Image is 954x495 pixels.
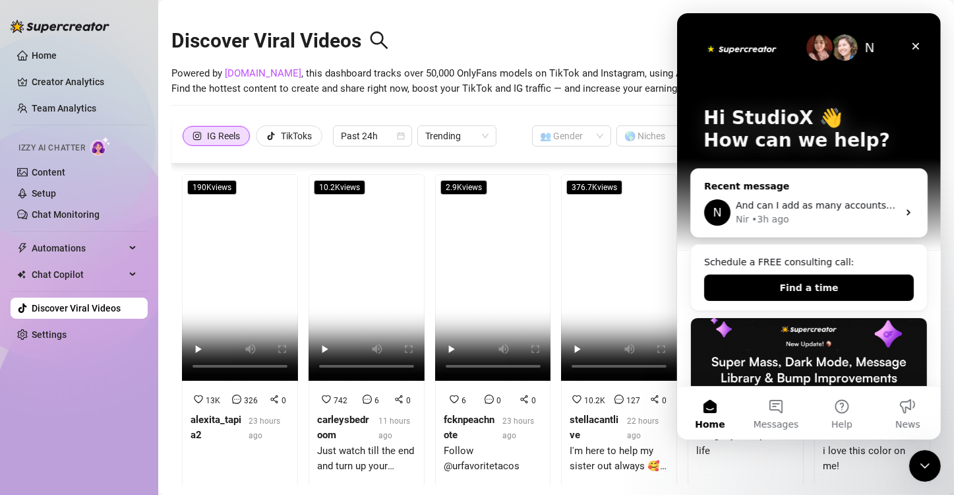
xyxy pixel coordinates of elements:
span: Trending [425,126,489,146]
span: calendar [397,132,405,140]
span: 0 [496,396,501,405]
div: Follow @urfavoritetacos [444,444,543,475]
span: heart [450,395,459,404]
iframe: Intercom live chat [677,13,941,440]
a: Chat Monitoring [32,209,100,220]
span: News [218,407,243,416]
span: thunderbolt [17,243,28,253]
span: 23 hours ago [249,416,280,440]
img: Chat Copilot [17,270,26,279]
button: News [198,374,264,426]
span: Help [154,407,175,416]
div: TikToks [281,126,312,146]
a: 190Kviews13K3260alexita_tapia223 hours ago [182,174,298,493]
span: instagram [193,131,202,141]
span: 22 hours ago [627,416,659,440]
span: Izzy AI Chatter [18,142,85,154]
button: Messages [66,374,132,426]
strong: stellacantlive [570,414,618,442]
a: 2.9Kviews600fcknpeachnote23 hours agoFollow @urfavoritetacos [435,174,551,493]
h2: Discover Viral Videos [171,28,389,53]
span: 11 hours ago [378,416,410,440]
div: IG Reels [207,126,240,146]
span: 10.2K views [314,180,365,195]
div: Nir [59,199,72,213]
span: 2.9K views [440,180,487,195]
span: 127 [626,396,640,405]
strong: fcknpeachnote [444,414,494,442]
a: [DOMAIN_NAME] [225,67,301,79]
div: Close [227,21,251,45]
a: 10.2Kviews74260carleysbedroom11 hours agoJust watch till the end and turn up your brightness 🤭 tr... [309,174,425,493]
div: Super Mass, Dark Mode, Message Library & Bump Improvements [13,304,251,486]
span: heart [194,395,203,404]
iframe: Intercom live chat [909,450,941,482]
span: tik-tok [266,131,276,141]
a: Discover Viral Videos [32,303,121,313]
span: heart [322,395,331,404]
span: 376.7K views [566,180,622,195]
a: Content [32,167,65,178]
div: Just watch till the end and turn up your brightness 🤭 trust me. [317,444,416,475]
span: Messages [76,407,122,416]
span: 0 [406,396,411,405]
span: 0 [531,396,536,405]
img: logo-BBDzfeDw.svg [11,20,109,33]
div: i love this color on me! [823,444,922,475]
div: • 3h ago [75,199,112,213]
span: share-alt [520,395,529,404]
span: Chat Copilot [32,264,125,285]
span: heart [572,395,581,404]
span: 10.2K [584,396,605,405]
span: And can I add as many accounts as I want to my creator? As long as I pay $15 for each account, ri... [59,187,533,197]
button: Find a time [27,261,237,288]
a: Settings [32,329,67,340]
a: Creator Analytics [32,71,137,92]
div: I'm here to help my sister out always 🥰❤️ @sagedoviina @stellacantlive [570,444,669,475]
span: message [363,395,372,404]
div: Schedule a FREE consulting call: [27,242,237,256]
a: Team Analytics [32,103,96,114]
span: message [232,395,241,404]
strong: carleysbedroom [317,414,369,442]
span: 13K [206,396,220,405]
button: Help [132,374,198,426]
a: Home [32,50,57,61]
span: 0 [282,396,286,405]
span: share-alt [650,395,659,404]
span: 742 [334,396,347,405]
span: Powered by , this dashboard tracks over 50,000 OnlyFans models on TikTok and Instagram, using AI ... [171,66,765,97]
span: 190K views [187,180,237,195]
span: 0 [662,396,667,405]
span: Home [18,407,47,416]
span: Past 24h [341,126,404,146]
span: 6 [374,396,379,405]
span: Automations [32,238,125,259]
img: AI Chatter [90,137,111,156]
img: Super Mass, Dark Mode, Message Library & Bump Improvements [14,305,250,397]
span: message [614,395,624,404]
a: 376.7Kviews10.2K1270stellacantlive22 hours agoI'm here to help my sister out always 🥰❤️ @sagedovi... [561,174,677,493]
span: 326 [244,396,258,405]
strong: alexita_tapia2 [191,414,241,442]
span: message [485,395,494,404]
div: living my best pool life [696,428,795,459]
span: search [369,30,389,50]
span: share-alt [270,395,279,404]
span: share-alt [394,395,403,404]
span: 23 hours ago [502,416,534,440]
span: 6 [462,396,466,405]
a: Setup [32,188,56,199]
